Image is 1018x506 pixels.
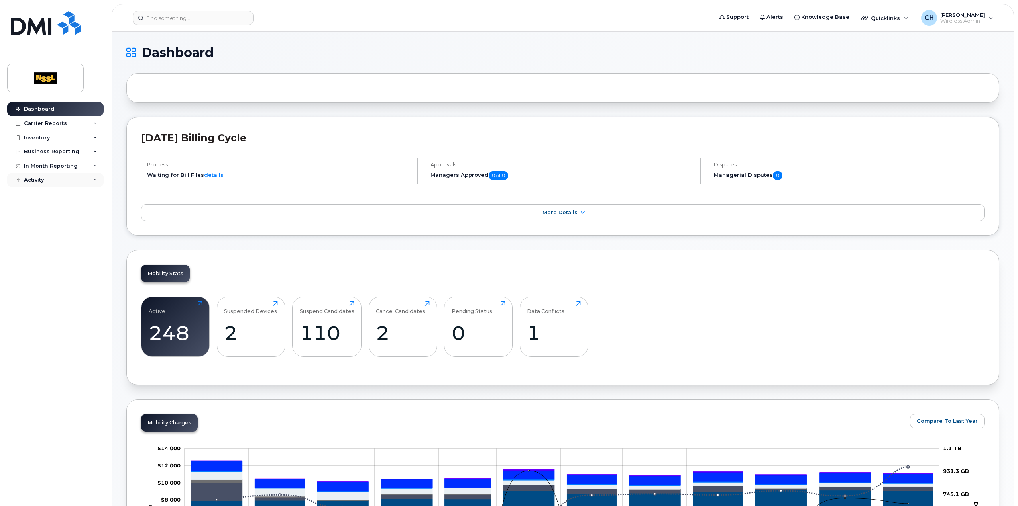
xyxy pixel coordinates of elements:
[943,445,961,451] tspan: 1.1 TB
[191,483,933,500] g: Roaming
[224,301,277,314] div: Suspended Devices
[157,479,181,486] g: $0
[204,172,224,178] a: details
[527,301,581,352] a: Data Conflicts1
[157,445,181,451] g: $0
[147,162,410,168] h4: Process
[527,321,581,345] div: 1
[527,301,564,314] div: Data Conflicts
[161,496,181,503] g: $0
[773,171,782,180] span: 0
[452,301,505,352] a: Pending Status0
[910,414,985,428] button: Compare To Last Year
[300,301,354,314] div: Suspend Candidates
[300,321,354,345] div: 110
[157,462,181,469] tspan: $12,000
[161,496,181,503] tspan: $8,000
[943,491,969,497] tspan: 745.1 GB
[489,171,508,180] span: 0 of 0
[452,321,505,345] div: 0
[149,301,202,352] a: Active248
[141,132,985,144] h2: [DATE] Billing Cycle
[224,321,278,345] div: 2
[943,468,969,474] tspan: 931.3 GB
[430,162,694,168] h4: Approvals
[147,171,410,179] li: Waiting for Bill Files
[191,471,933,500] g: Features
[917,417,978,425] span: Compare To Last Year
[157,445,181,451] tspan: $14,000
[714,162,985,168] h4: Disputes
[542,209,578,215] span: More Details
[714,171,985,180] h5: Managerial Disputes
[376,321,430,345] div: 2
[224,301,278,352] a: Suspended Devices2
[157,479,181,486] tspan: $10,000
[191,461,933,491] g: HST
[149,321,202,345] div: 248
[300,301,354,352] a: Suspend Candidates110
[157,462,181,469] g: $0
[430,171,694,180] h5: Managers Approved
[376,301,430,352] a: Cancel Candidates2
[149,301,165,314] div: Active
[191,461,933,482] g: QST
[452,301,492,314] div: Pending Status
[141,47,214,59] span: Dashboard
[376,301,425,314] div: Cancel Candidates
